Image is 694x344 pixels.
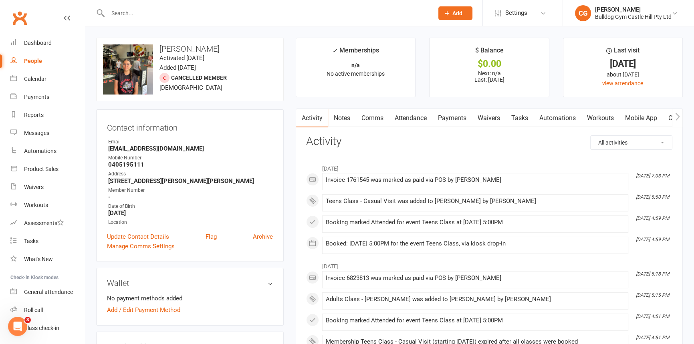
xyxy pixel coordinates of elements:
[636,271,669,277] i: [DATE] 5:18 PM
[10,232,85,250] a: Tasks
[159,84,222,91] span: [DEMOGRAPHIC_DATA]
[24,325,59,331] div: Class check-in
[606,45,640,60] div: Last visit
[24,148,56,154] div: Automations
[326,317,625,324] div: Booking marked Attended for event Teens Class at [DATE] 5:00PM
[105,8,428,19] input: Search...
[326,240,625,247] div: Booked: [DATE] 5:00PM for the event Teens Class, via kiosk drop-in
[107,294,273,303] li: No payment methods added
[108,154,273,162] div: Mobile Number
[306,160,672,173] li: [DATE]
[438,6,472,20] button: Add
[636,292,669,298] i: [DATE] 5:15 PM
[571,70,675,79] div: about [DATE]
[10,283,85,301] a: General attendance kiosk mode
[159,54,204,62] time: Activated [DATE]
[24,289,73,295] div: General attendance
[437,60,541,68] div: $0.00
[108,219,273,226] div: Location
[636,237,669,242] i: [DATE] 4:59 PM
[10,178,85,196] a: Waivers
[103,44,277,53] h3: [PERSON_NAME]
[636,335,669,340] i: [DATE] 4:51 PM
[10,106,85,124] a: Reports
[326,177,625,183] div: Invoice 1761545 was marked as paid via POS by [PERSON_NAME]
[326,219,625,226] div: Booking marked Attended for event Teens Class at [DATE] 5:00PM
[108,209,273,217] strong: [DATE]
[10,250,85,268] a: What's New
[108,193,273,201] strong: -
[107,232,169,241] a: Update Contact Details
[24,220,64,226] div: Assessments
[108,170,273,178] div: Address
[24,238,38,244] div: Tasks
[107,279,273,288] h3: Wallet
[24,202,48,208] div: Workouts
[328,109,356,127] a: Notes
[327,70,385,77] span: No active memberships
[602,80,643,87] a: view attendance
[24,256,53,262] div: What's New
[10,301,85,319] a: Roll call
[326,198,625,205] div: Teens Class - Casual Visit was added to [PERSON_NAME] by [PERSON_NAME]
[107,305,180,315] a: Add / Edit Payment Method
[171,74,227,81] span: Cancelled member
[103,44,153,95] img: image1733378280.png
[326,296,625,303] div: Adults Class - [PERSON_NAME] was added to [PERSON_NAME] by [PERSON_NAME]
[595,6,672,13] div: [PERSON_NAME]
[108,187,273,194] div: Member Number
[10,88,85,106] a: Payments
[636,194,669,200] i: [DATE] 5:50 PM
[636,215,669,221] i: [DATE] 4:59 PM
[332,47,337,54] i: ✓
[10,142,85,160] a: Automations
[505,4,527,22] span: Settings
[206,232,217,241] a: Flag
[8,317,27,336] iframe: Intercom live chat
[332,45,379,60] div: Memberships
[619,109,663,127] a: Mobile App
[10,8,30,28] a: Clubworx
[24,58,42,64] div: People
[108,138,273,146] div: Email
[24,184,44,190] div: Waivers
[636,173,669,179] i: [DATE] 7:03 PM
[306,135,672,148] h3: Activity
[472,109,506,127] a: Waivers
[24,94,49,100] div: Payments
[24,40,52,46] div: Dashboard
[24,307,43,313] div: Roll call
[159,64,196,71] time: Added [DATE]
[10,214,85,232] a: Assessments
[24,112,44,118] div: Reports
[10,124,85,142] a: Messages
[24,76,46,82] div: Calendar
[636,314,669,319] i: [DATE] 4:51 PM
[389,109,432,127] a: Attendance
[24,130,49,136] div: Messages
[24,317,31,323] span: 3
[296,109,328,127] a: Activity
[356,109,389,127] a: Comms
[432,109,472,127] a: Payments
[24,166,59,172] div: Product Sales
[108,145,273,152] strong: [EMAIL_ADDRESS][DOMAIN_NAME]
[575,5,591,21] div: CG
[595,13,672,20] div: Bulldog Gym Castle Hill Pty Ltd
[10,319,85,337] a: Class kiosk mode
[253,232,273,241] a: Archive
[506,109,534,127] a: Tasks
[571,60,675,68] div: [DATE]
[10,196,85,214] a: Workouts
[452,10,462,16] span: Add
[10,160,85,178] a: Product Sales
[107,241,175,251] a: Manage Comms Settings
[108,161,273,168] strong: 0405195111
[351,62,360,68] strong: n/a
[534,109,581,127] a: Automations
[326,275,625,282] div: Invoice 6823813 was marked as paid via POS by [PERSON_NAME]
[10,34,85,52] a: Dashboard
[306,258,672,271] li: [DATE]
[107,120,273,132] h3: Contact information
[108,203,273,210] div: Date of Birth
